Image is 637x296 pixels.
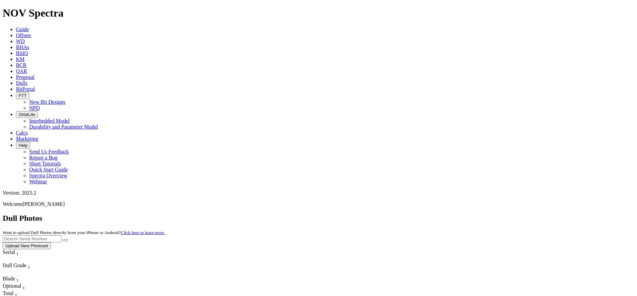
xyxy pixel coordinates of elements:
[3,263,49,276] div: Sort None
[19,93,27,98] span: FTT
[3,290,14,296] span: Total
[3,190,634,196] div: Version: 2025.2
[16,130,28,136] a: Calcs
[16,68,27,74] a: OAR
[3,257,31,263] div: Column Menu
[3,283,26,290] div: Optional Sort None
[16,38,25,44] a: WD
[28,265,30,269] sub: 1
[16,142,30,149] button: Help
[3,276,26,283] div: Sort None
[16,278,19,283] sub: 1
[3,214,634,223] h2: Dull Photos
[3,283,26,290] div: Sort None
[16,136,38,142] a: Marketing
[3,263,49,270] div: Dull Grade Sort None
[3,283,21,289] span: Optional
[3,270,49,276] div: Column Menu
[16,50,28,56] a: BitIQ
[16,251,19,256] sub: 1
[3,249,31,257] div: Serial Sort None
[121,230,165,235] a: Click here to learn more.
[3,242,51,249] button: Upload New Photoset
[16,74,35,80] a: Proposal
[29,118,70,124] a: Interbedded Model
[23,201,65,207] span: [PERSON_NAME]
[19,112,35,117] span: OrbitLite
[16,44,29,50] a: BHAs
[16,86,35,92] a: BitPortal
[23,283,25,289] span: Sort None
[16,276,19,281] span: Sort None
[16,32,31,38] a: Offsets
[29,105,40,111] a: NPD
[29,161,61,166] a: Short Tutorials
[16,56,25,62] a: KM
[3,230,165,235] small: Want to upload Dull Photos directly from your iPhone or Android?
[3,249,15,255] span: Serial
[19,143,28,148] span: Help
[29,167,68,172] a: Quick Start Guide
[15,290,17,296] span: Sort None
[16,62,27,68] a: BCR
[29,179,47,184] a: Webinar
[16,92,29,99] button: FTT
[29,173,67,178] a: Spectra Overview
[28,263,30,268] span: Sort None
[16,80,28,86] a: Dulls
[3,7,634,19] h1: NOV Spectra
[29,149,69,154] a: Send Us Feedback
[29,155,57,160] a: Report a Bug
[23,285,25,290] sub: 1
[29,124,98,130] a: Durability and Parameter Model
[3,235,61,242] input: Search Serial Number
[3,201,634,207] p: Welcome
[3,276,15,281] span: Blade
[16,27,29,32] a: Guide
[3,276,26,283] div: Blade Sort None
[29,99,65,105] a: New Bit Designs
[3,263,27,268] span: Dull Grade
[16,111,38,118] button: OrbitLite
[3,249,31,263] div: Sort None
[16,249,19,255] span: Sort None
